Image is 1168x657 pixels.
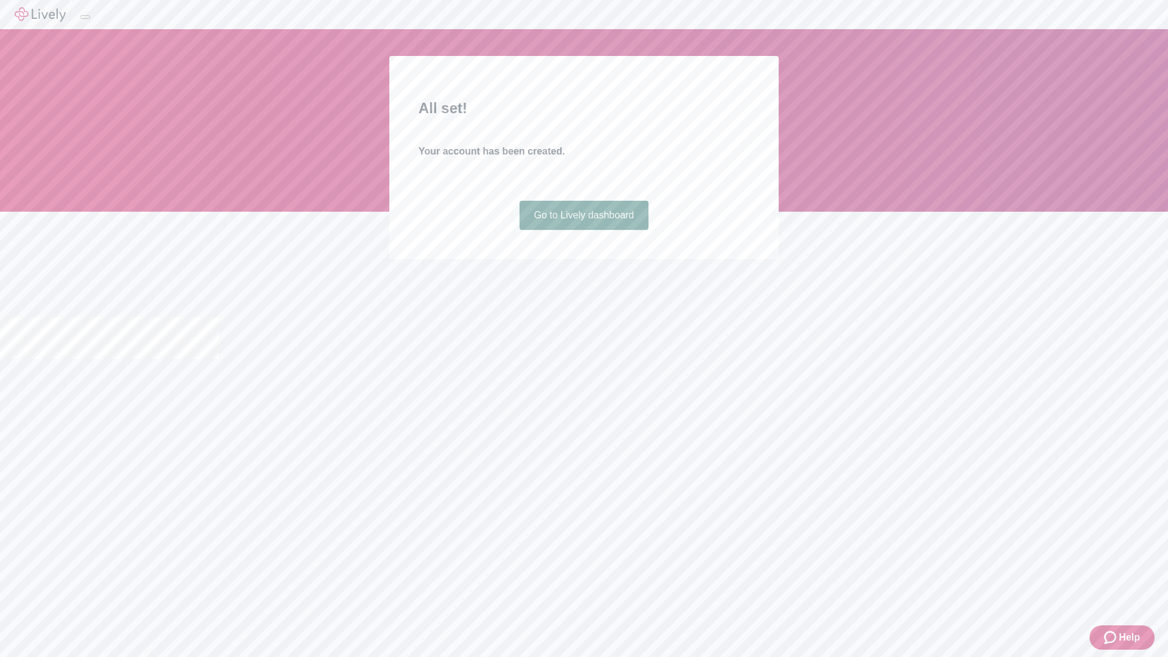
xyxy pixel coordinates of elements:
[419,97,749,119] h2: All set!
[1090,625,1155,650] button: Zendesk support iconHelp
[15,7,66,22] img: Lively
[419,144,749,159] h4: Your account has been created.
[1104,630,1119,645] svg: Zendesk support icon
[1119,630,1140,645] span: Help
[520,201,649,230] a: Go to Lively dashboard
[80,15,90,19] button: Log out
